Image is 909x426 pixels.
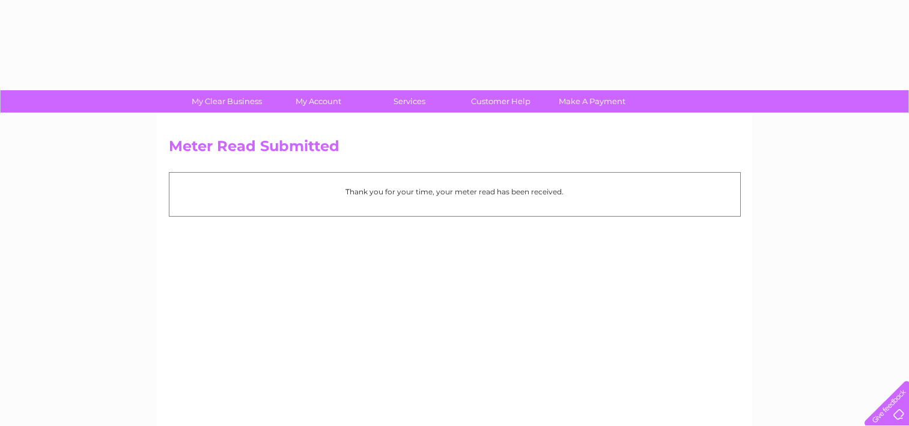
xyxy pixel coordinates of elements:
[175,186,734,197] p: Thank you for your time, your meter read has been received.
[360,90,459,113] a: Services
[169,138,741,161] h2: Meter Read Submitted
[177,90,276,113] a: My Clear Business
[543,90,642,113] a: Make A Payment
[451,90,550,113] a: Customer Help
[269,90,368,113] a: My Account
